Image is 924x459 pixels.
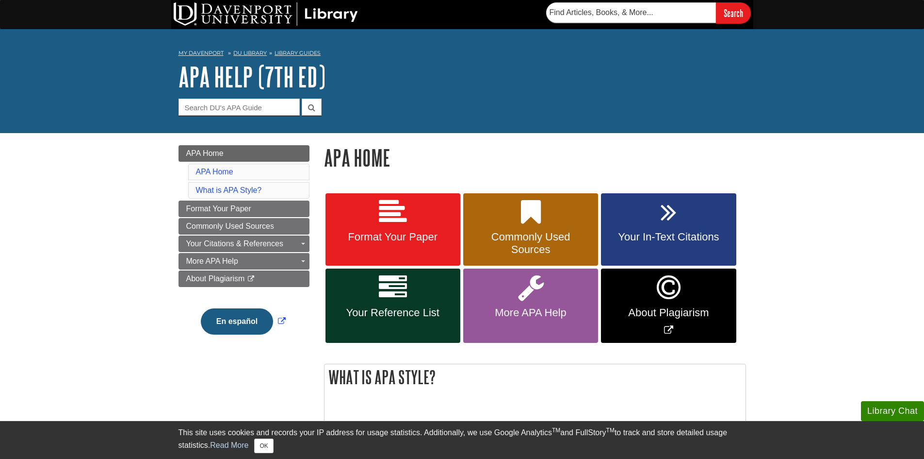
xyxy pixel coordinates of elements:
a: Your Citations & References [178,236,309,252]
a: What is APA Style? [196,186,262,194]
span: Commonly Used Sources [186,222,274,230]
span: Your Reference List [333,306,453,319]
span: About Plagiarism [186,274,245,283]
a: Commonly Used Sources [463,193,598,266]
button: En español [201,308,273,335]
a: Commonly Used Sources [178,218,309,235]
span: Format Your Paper [333,231,453,243]
span: Your Citations & References [186,239,283,248]
span: More APA Help [470,306,591,319]
a: Library Guides [275,50,321,56]
a: Link opens in new window [198,317,288,325]
a: About Plagiarism [178,271,309,287]
button: Library Chat [861,401,924,421]
a: More APA Help [178,253,309,270]
span: Commonly Used Sources [470,231,591,256]
img: DU Library [174,2,358,26]
input: Search DU's APA Guide [178,99,300,116]
a: Format Your Paper [178,201,309,217]
a: Format Your Paper [325,193,460,266]
a: My Davenport [178,49,224,57]
a: Read More [210,441,248,449]
a: APA Home [178,145,309,162]
a: Your Reference List [325,269,460,343]
div: This site uses cookies and records your IP address for usage statistics. Additionally, we use Goo... [178,427,746,453]
input: Find Articles, Books, & More... [546,2,716,23]
sup: TM [552,427,560,434]
a: APA Help (7th Ed) [178,62,325,92]
span: Format Your Paper [186,204,251,213]
a: Link opens in new window [601,269,736,343]
a: More APA Help [463,269,598,343]
a: DU Library [233,50,267,56]
span: Your In-Text Citations [608,231,729,243]
sup: TM [606,427,615,434]
h1: APA Home [324,145,746,170]
form: Searches DU Library's articles, books, and more [546,2,751,23]
nav: breadcrumb [178,47,746,62]
div: Guide Page Menu [178,145,309,351]
a: APA Home [196,168,233,176]
button: Close [254,439,273,453]
span: More APA Help [186,257,238,265]
i: This link opens in a new window [247,276,255,282]
h2: What is APA Style? [324,364,746,390]
span: About Plagiarism [608,306,729,319]
input: Search [716,2,751,23]
a: Your In-Text Citations [601,193,736,266]
span: APA Home [186,149,224,157]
